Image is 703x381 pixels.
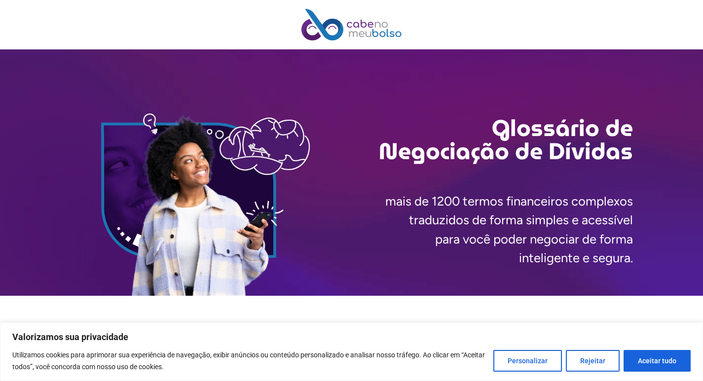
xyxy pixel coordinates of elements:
[352,192,633,268] p: mais de 1200 termos financeiros complexos traduzidos de forma simples e acessível para você poder...
[301,9,402,40] img: Cabe no Meu Bolso
[566,350,620,372] button: Rejeitar
[12,349,486,373] p: Utilizamos cookies para aprimorar sua experiência de navegação, exibir anúncios ou conteúdo perso...
[493,350,562,372] button: Personalizar
[352,117,633,163] h2: Glossário de Negociação de Dívidas
[12,331,691,343] p: Valorizamos sua privacidade
[624,350,691,372] button: Aceitar tudo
